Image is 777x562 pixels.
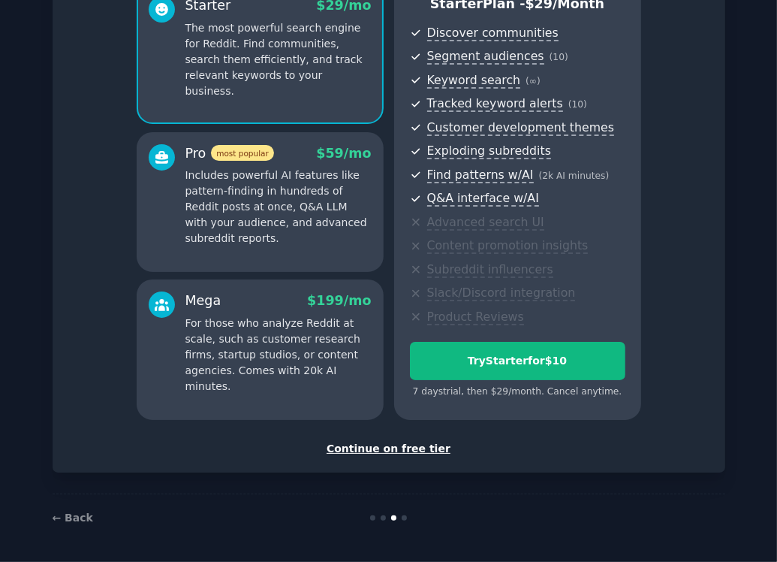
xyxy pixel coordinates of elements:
span: Tracked keyword alerts [427,96,563,112]
span: Exploding subreddits [427,144,551,159]
span: Slack/Discord integration [427,286,576,301]
p: For those who analyze Reddit at scale, such as customer research firms, startup studios, or conte... [185,316,372,394]
div: 7 days trial, then $ 29 /month . Cancel anytime. [410,385,625,399]
span: Find patterns w/AI [427,168,534,183]
span: ( 10 ) [568,99,587,110]
span: Customer development themes [427,120,615,136]
p: The most powerful search engine for Reddit. Find communities, search them efficiently, and track ... [185,20,372,99]
div: Continue on free tier [68,441,709,457]
p: Includes powerful AI features like pattern-finding in hundreds of Reddit posts at once, Q&A LLM w... [185,168,372,246]
span: Segment audiences [427,49,544,65]
span: $ 59 /mo [316,146,371,161]
span: Content promotion insights [427,238,589,254]
span: ( ∞ ) [526,76,541,86]
span: Discover communities [427,26,559,41]
span: $ 199 /mo [307,293,371,308]
span: most popular [211,145,274,161]
div: Mega [185,292,221,310]
span: Product Reviews [427,310,524,325]
div: Try Starter for $10 [411,353,625,369]
span: ( 2k AI minutes ) [539,171,610,181]
span: Q&A interface w/AI [427,191,539,207]
span: Advanced search UI [427,215,544,231]
span: ( 10 ) [550,52,568,62]
span: Subreddit influencers [427,262,553,278]
button: TryStarterfor$10 [410,342,625,380]
span: Keyword search [427,73,521,89]
div: Pro [185,144,274,163]
a: ← Back [53,512,93,524]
